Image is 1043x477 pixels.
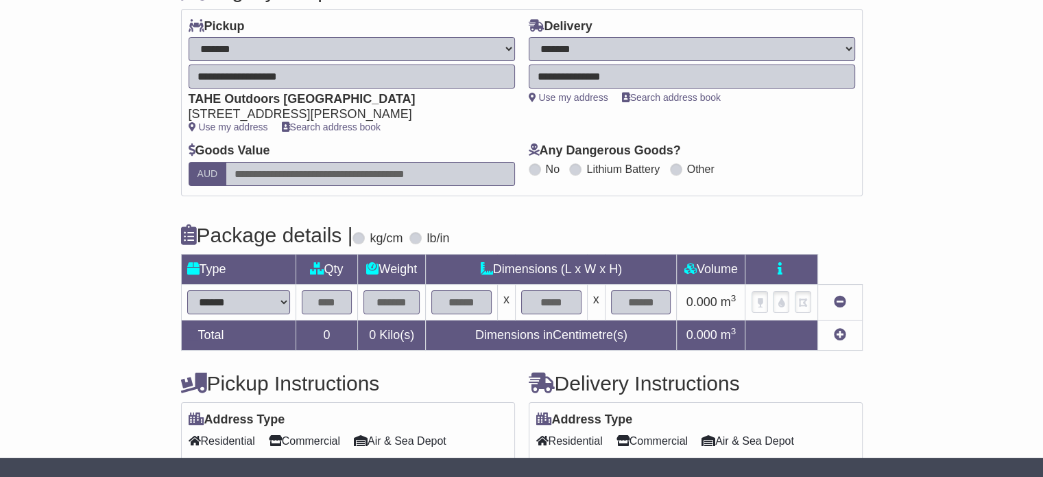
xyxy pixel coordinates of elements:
[369,328,376,342] span: 0
[358,254,426,284] td: Weight
[497,284,515,320] td: x
[370,231,403,246] label: kg/cm
[181,372,515,395] h4: Pickup Instructions
[586,163,660,176] label: Lithium Battery
[687,163,715,176] label: Other
[834,295,846,309] a: Remove this item
[702,430,794,452] span: Air & Sea Depot
[529,92,608,103] a: Use my address
[296,254,358,284] td: Qty
[834,328,846,342] a: Add new item
[536,412,633,428] label: Address Type
[189,107,501,122] div: [STREET_ADDRESS][PERSON_NAME]
[296,320,358,350] td: 0
[181,224,353,246] h4: Package details |
[587,284,605,320] td: x
[721,328,736,342] span: m
[427,231,449,246] label: lb/in
[282,121,381,132] a: Search address book
[622,92,721,103] a: Search address book
[189,162,227,186] label: AUD
[529,19,592,34] label: Delivery
[731,293,736,303] sup: 3
[189,19,245,34] label: Pickup
[189,92,501,107] div: TAHE Outdoors [GEOGRAPHIC_DATA]
[269,430,340,452] span: Commercial
[529,143,681,159] label: Any Dangerous Goods?
[721,295,736,309] span: m
[354,430,446,452] span: Air & Sea Depot
[529,372,863,395] h4: Delivery Instructions
[189,121,268,132] a: Use my address
[546,163,560,176] label: No
[686,295,717,309] span: 0.000
[616,430,688,452] span: Commercial
[181,254,296,284] td: Type
[536,430,603,452] span: Residential
[358,320,426,350] td: Kilo(s)
[426,254,677,284] td: Dimensions (L x W x H)
[189,430,255,452] span: Residential
[731,326,736,336] sup: 3
[181,320,296,350] td: Total
[189,143,270,159] label: Goods Value
[686,328,717,342] span: 0.000
[677,254,745,284] td: Volume
[426,320,677,350] td: Dimensions in Centimetre(s)
[189,412,285,428] label: Address Type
